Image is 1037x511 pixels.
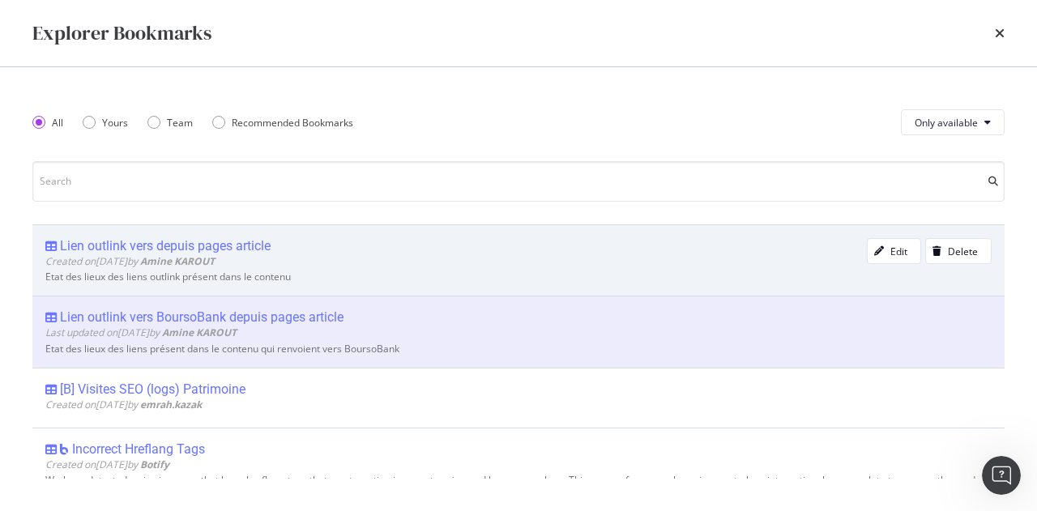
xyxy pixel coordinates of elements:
[60,309,344,326] div: Lien outlink vers BoursoBank depuis pages article
[71,181,298,212] div: Bonjour [PERSON_NAME], merci pour votre retour. 😊
[72,441,205,458] div: Incorrect Hreflang Tags
[26,269,253,300] div: We will try to get back to you as soon as possible.
[901,109,1005,135] button: Only available
[13,235,311,323] div: Customer Support dit…
[45,326,237,339] span: Last updated on [DATE] by
[140,398,202,411] b: emrah.kazak
[45,343,992,355] div: Etat des lieux des liens présent dans le contenu qui renvoient vers BoursoBank
[32,19,211,47] div: Explorer Bookmarks
[867,238,921,264] button: Edit
[13,323,311,345] div: [DATE]
[890,245,907,258] div: Edit
[147,116,193,130] div: Team
[45,475,992,497] div: We have detected a rise in pages that have hreflang tags that are targeting incorrect region and ...
[26,355,253,386] div: Que pensez-vous du service de [PERSON_NAME] ?
[45,271,992,283] div: Etat des lieux des liens outlink présent dans le contenu
[79,15,195,28] h1: Customer Support
[32,116,63,130] div: All
[13,345,311,398] div: Customer Support dit…
[13,345,266,396] div: Que pensez-vous du service de [PERSON_NAME] ?
[26,245,253,261] div: Thank you for your patience.
[948,245,978,258] div: Delete
[52,116,63,130] div: All
[212,116,353,130] div: Recommended Bookmarks
[140,458,169,471] b: Botify
[283,6,314,37] button: Accueil
[995,19,1005,47] div: times
[32,161,1005,202] input: Search
[140,254,215,268] b: Amine KAROUT
[162,326,237,339] b: Amine KAROUT
[58,171,311,222] div: Bonjour [PERSON_NAME], merci pour votre retour. 😊
[925,238,992,264] button: Delete
[60,381,245,398] div: [B] Visites SEO (logs) Patrimoine
[105,60,203,73] b: CustomReports
[46,9,72,35] img: Profile image for Customer Support
[102,116,128,130] div: Yours
[45,254,215,268] span: Created on [DATE] by
[60,238,271,254] div: Lien outlink vers depuis pages article
[915,116,978,130] span: Only available
[13,171,311,235] div: Khaldi dit…
[11,6,41,37] button: go back
[13,235,266,310] div: Thank you for your patience.We will try to get back to you as soon as possible.
[45,398,202,411] span: Created on [DATE] by
[83,116,128,130] div: Yours
[45,458,169,471] span: Created on [DATE] by
[982,456,1021,495] iframe: Intercom live chat
[232,116,353,130] div: Recommended Bookmarks
[167,116,193,130] div: Team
